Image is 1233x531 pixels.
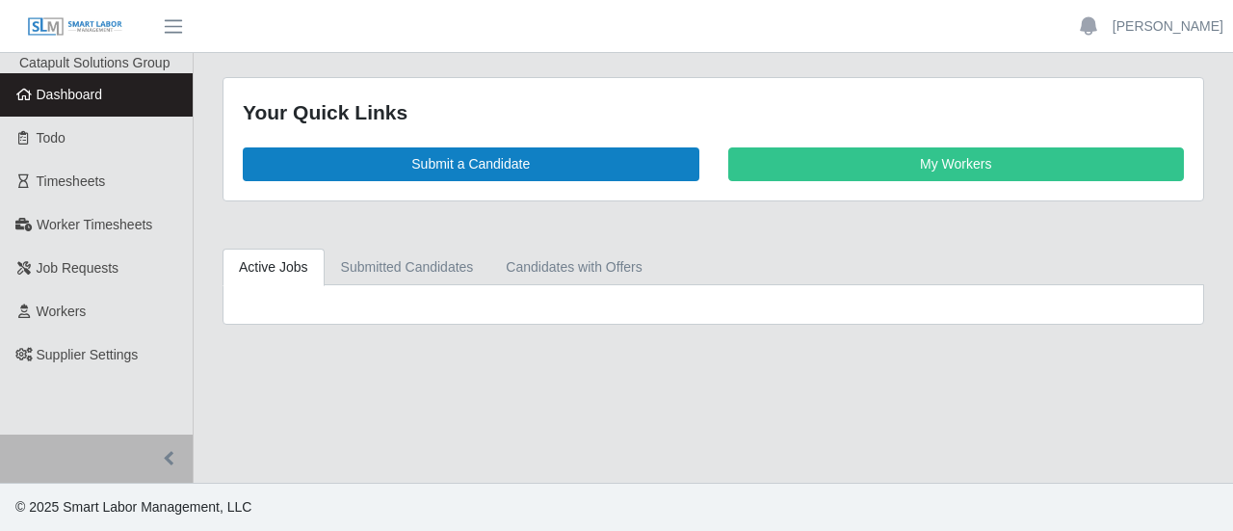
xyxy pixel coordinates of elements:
a: Candidates with Offers [489,249,658,286]
a: Submitted Candidates [325,249,490,286]
img: SLM Logo [27,16,123,38]
span: Timesheets [37,173,106,189]
a: My Workers [728,147,1185,181]
a: Submit a Candidate [243,147,699,181]
a: Active Jobs [223,249,325,286]
span: Dashboard [37,87,103,102]
a: [PERSON_NAME] [1113,16,1223,37]
span: Supplier Settings [37,347,139,362]
div: Your Quick Links [243,97,1184,128]
span: Todo [37,130,66,146]
span: © 2025 Smart Labor Management, LLC [15,499,251,515]
span: Worker Timesheets [37,217,152,232]
span: Job Requests [37,260,119,276]
span: Workers [37,304,87,319]
span: Catapult Solutions Group [19,55,170,70]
